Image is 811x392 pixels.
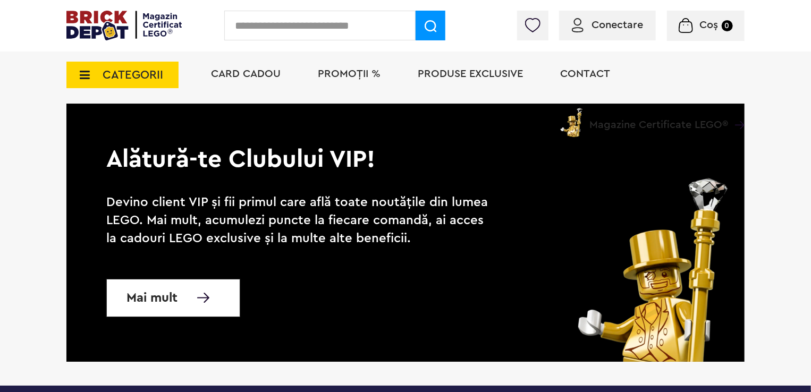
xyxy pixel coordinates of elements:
img: vip_page_image [567,177,745,362]
a: Produse exclusive [418,69,523,79]
img: Mai multe informatii [197,293,209,303]
a: Contact [560,69,610,79]
a: PROMOȚII % [318,69,381,79]
span: CATEGORII [103,69,163,81]
p: Devino client VIP și fii primul care află toate noutățile din lumea LEGO. Mai mult, acumulezi pun... [106,193,494,248]
a: Conectare [572,20,643,30]
span: Coș [700,20,719,30]
small: 0 [722,20,733,31]
a: Card Cadou [211,69,281,79]
span: Mai mult [126,293,178,303]
span: Magazine Certificate LEGO® [589,106,728,130]
a: Magazine Certificate LEGO® [728,106,745,116]
p: Alătură-te Clubului VIP! [66,104,745,176]
span: Conectare [592,20,643,30]
a: Mai mult [106,279,240,317]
